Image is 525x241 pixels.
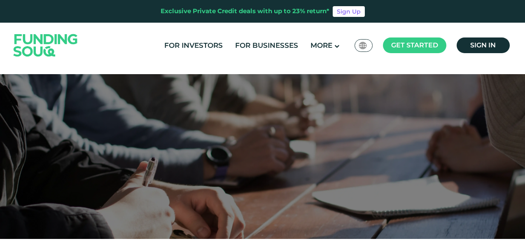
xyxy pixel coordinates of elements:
img: SA Flag [359,42,366,49]
a: For Businesses [233,39,300,52]
a: Sign in [457,37,510,53]
a: For Investors [162,39,225,52]
span: Sign in [470,41,496,49]
div: Exclusive Private Credit deals with up to 23% return* [161,7,329,16]
span: More [310,41,332,49]
a: Sign Up [333,6,365,17]
span: Get started [391,41,438,49]
img: Logo [5,24,86,66]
